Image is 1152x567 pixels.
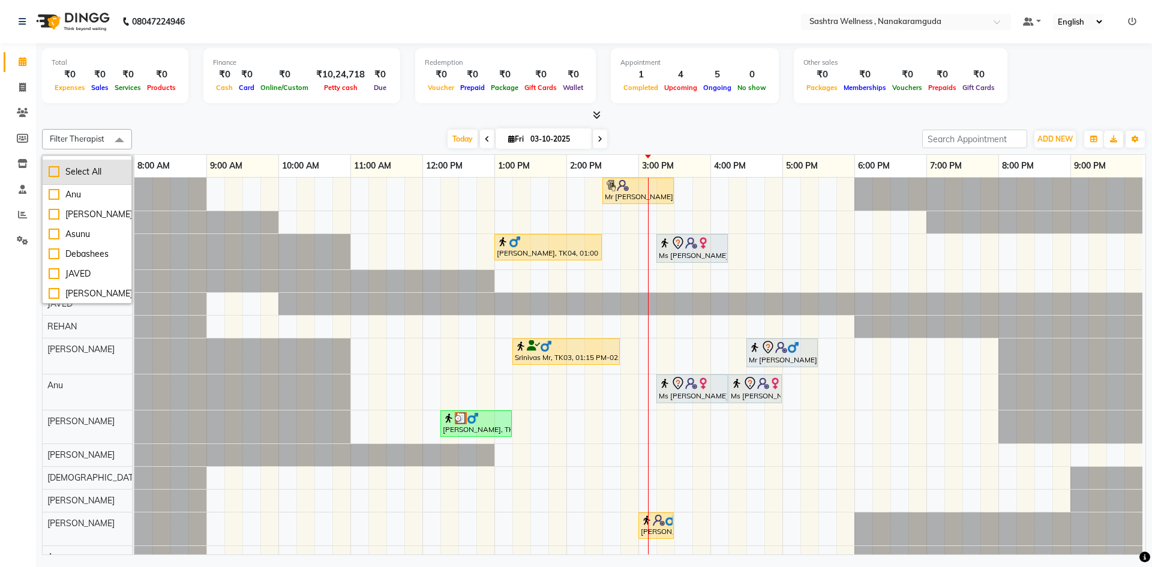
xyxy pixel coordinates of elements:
span: Card [236,83,257,92]
div: Mr [PERSON_NAME], TK05, 02:30 PM-03:30 PM, NEAR BUY VOUCHERS - Aroma Classic Full Body Massage(60... [604,179,673,202]
button: ADD NEW [1034,131,1076,148]
div: ₹0 [457,68,488,82]
span: Today [448,130,478,148]
div: ₹0 [959,68,998,82]
span: Ongoing [700,83,734,92]
div: Asunu [49,228,125,241]
div: [PERSON_NAME], TK01, 03:00 PM-03:30 PM, One Level Hair Cut [640,514,673,537]
div: ₹0 [803,68,841,82]
div: ₹10,24,718 [311,68,370,82]
div: ₹0 [841,68,889,82]
div: 1 [620,68,661,82]
span: Prepaids [925,83,959,92]
span: Asunu [47,551,72,562]
span: Wallet [560,83,586,92]
span: [PERSON_NAME] [47,495,115,506]
span: Cash [213,83,236,92]
div: [PERSON_NAME] [49,287,125,300]
span: JAVED [47,298,73,309]
a: 9:00 AM [207,157,245,175]
div: JAVED [49,268,125,280]
div: ₹0 [88,68,112,82]
span: Services [112,83,144,92]
div: ₹0 [889,68,925,82]
div: Select All [49,166,125,178]
div: 5 [700,68,734,82]
span: [PERSON_NAME] [47,449,115,460]
div: ₹0 [144,68,179,82]
b: 08047224946 [132,5,185,38]
a: 10:00 AM [279,157,322,175]
span: Gift Cards [959,83,998,92]
span: Completed [620,83,661,92]
div: Ms [PERSON_NAME], TK06, 03:15 PM-04:15 PM, FACIALS -Soothing Remedy [658,376,727,401]
a: 8:00 PM [999,157,1037,175]
span: Gift Cards [521,83,560,92]
div: ₹0 [925,68,959,82]
span: Packages [803,83,841,92]
span: [PERSON_NAME] [47,518,115,529]
div: 4 [661,68,700,82]
input: Search Appointment [922,130,1027,148]
span: No show [734,83,769,92]
div: Mr [PERSON_NAME], TK07, 04:30 PM-05:30 PM, NEAR BUY VOUCHERS - Aroma Classic Full Body Massage(60... [748,340,817,365]
div: 0 [734,68,769,82]
div: [PERSON_NAME], TK04, 01:00 PM-02:30 PM, CLASSIC MASSAGES -Aromatherapy (90 mins ) [496,236,601,259]
span: Anu [47,380,63,391]
span: REHAN [47,321,77,332]
a: 2:00 PM [567,157,605,175]
span: Online/Custom [257,83,311,92]
span: Upcoming [661,83,700,92]
a: 7:00 PM [927,157,965,175]
span: Memberships [841,83,889,92]
span: Prepaid [457,83,488,92]
input: 2025-10-03 [527,130,587,148]
a: 8:00 AM [134,157,173,175]
span: [PERSON_NAME] [47,416,115,427]
div: ₹0 [52,68,88,82]
a: 3:00 PM [639,157,677,175]
a: 5:00 PM [783,157,821,175]
span: Voucher [425,83,457,92]
div: ₹0 [213,68,236,82]
div: ₹0 [560,68,586,82]
a: 1:00 PM [495,157,533,175]
a: 4:00 PM [711,157,749,175]
span: Expenses [52,83,88,92]
div: Redemption [425,58,586,68]
div: Appointment [620,58,769,68]
div: Total [52,58,179,68]
span: ADD NEW [1037,134,1073,143]
span: Petty cash [321,83,361,92]
div: ₹0 [236,68,257,82]
div: Finance [213,58,391,68]
div: ₹0 [257,68,311,82]
div: ₹0 [112,68,144,82]
div: Debashees [49,248,125,260]
div: [PERSON_NAME] [49,208,125,221]
span: [PERSON_NAME] [47,344,115,355]
span: Vouchers [889,83,925,92]
a: 11:00 AM [351,157,394,175]
span: Products [144,83,179,92]
div: ₹0 [370,68,391,82]
img: logo [31,5,113,38]
span: Filter Therapist [50,134,104,143]
span: Package [488,83,521,92]
div: Srinivas Mr, TK03, 01:15 PM-02:45 PM, CLASSIC MASSAGES -Aromatherapy (90 mins ) [514,340,619,363]
div: Other sales [803,58,998,68]
a: 6:00 PM [855,157,893,175]
span: [DEMOGRAPHIC_DATA] [47,472,141,483]
span: Fri [505,134,527,143]
div: Ms [PERSON_NAME], TK06, 04:15 PM-05:00 PM, PEDICURE -Spa Pedicure [730,376,781,401]
a: 9:00 PM [1071,157,1109,175]
div: Anu [49,188,125,201]
div: ₹0 [521,68,560,82]
a: 12:00 PM [423,157,466,175]
div: ₹0 [425,68,457,82]
div: [PERSON_NAME], TK02, 12:15 PM-01:15 PM, CLASSIC MASSAGES -Aromatherapy ( 60 mins ) [442,412,511,435]
div: Ms [PERSON_NAME], TK06, 03:15 PM-04:15 PM, CLASSIC MASSAGES -Aromatherapy ( 60 mins ) [658,236,727,261]
div: ₹0 [488,68,521,82]
span: Sales [88,83,112,92]
span: Due [371,83,389,92]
